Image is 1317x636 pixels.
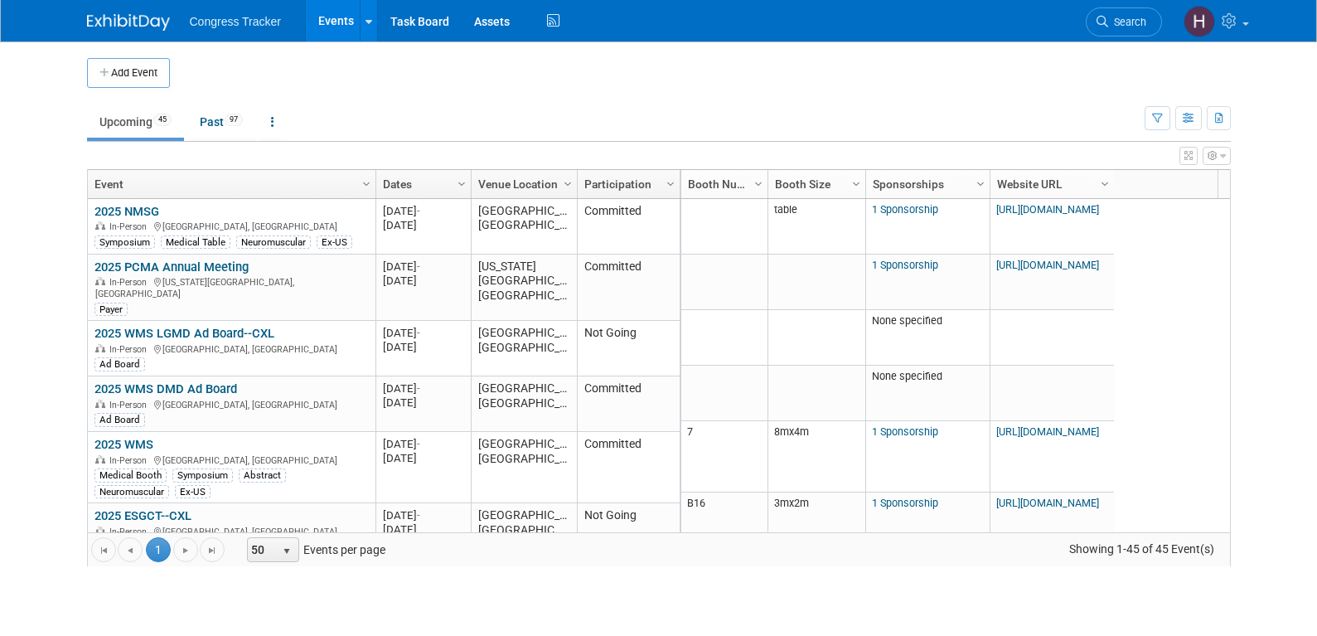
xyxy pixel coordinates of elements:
[577,503,680,559] td: Not Going
[471,376,577,432] td: [GEOGRAPHIC_DATA], [GEOGRAPHIC_DATA]
[383,396,463,410] div: [DATE]
[109,400,152,410] span: In-Person
[847,170,865,195] a: Column Settings
[417,205,420,217] span: -
[383,451,463,465] div: [DATE]
[383,522,463,536] div: [DATE]
[95,344,105,352] img: In-Person Event
[94,326,274,341] a: 2025 WMS LGMD Ad Board--CXL
[161,235,230,249] div: Medical Table
[577,199,680,255] td: Committed
[1053,537,1229,561] span: Showing 1-45 of 45 Event(s)
[872,203,938,216] a: 1 Sponsorship
[94,508,191,523] a: 2025 ESGCT--CXL
[95,400,105,408] img: In-Person Event
[109,455,152,466] span: In-Person
[118,537,143,562] a: Go to the previous page
[317,235,352,249] div: Ex-US
[749,170,767,195] a: Column Settings
[94,437,153,452] a: 2025 WMS
[417,327,420,339] span: -
[95,527,105,535] img: In-Person Event
[94,235,155,249] div: Symposium
[872,314,942,327] span: None specified
[383,204,463,218] div: [DATE]
[187,106,255,138] a: Past97
[417,509,420,522] span: -
[561,177,574,191] span: Column Settings
[577,376,680,432] td: Committed
[206,544,219,557] span: Go to the last page
[94,204,159,219] a: 2025 NMSG
[974,177,987,191] span: Column Settings
[417,438,420,450] span: -
[94,357,145,371] div: Ad Board
[1086,7,1162,36] a: Search
[872,497,938,509] a: 1 Sponsorship
[996,203,1099,216] a: [URL][DOMAIN_NAME]
[471,199,577,255] td: [GEOGRAPHIC_DATA], [GEOGRAPHIC_DATA]
[94,303,128,316] div: Payer
[91,537,116,562] a: Go to the first page
[95,221,105,230] img: In-Person Event
[752,177,765,191] span: Column Settings
[681,493,767,548] td: B16
[225,114,243,126] span: 97
[1184,6,1215,37] img: Heather Jones
[383,260,463,274] div: [DATE]
[172,469,233,482] div: Symposium
[471,255,577,321] td: [US_STATE][GEOGRAPHIC_DATA], [GEOGRAPHIC_DATA]
[775,170,855,198] a: Booth Size
[94,260,249,274] a: 2025 PCMA Annual Meeting
[383,381,463,396] div: [DATE]
[95,277,105,285] img: In-Person Event
[661,170,680,195] a: Column Settings
[872,370,942,382] span: None specified
[471,432,577,503] td: [GEOGRAPHIC_DATA], [GEOGRAPHIC_DATA]
[153,114,172,126] span: 45
[95,455,105,464] img: In-Person Event
[94,342,368,356] div: [GEOGRAPHIC_DATA], [GEOGRAPHIC_DATA]
[559,170,577,195] a: Column Settings
[94,219,368,233] div: [GEOGRAPHIC_DATA], [GEOGRAPHIC_DATA]
[383,326,463,340] div: [DATE]
[1098,177,1111,191] span: Column Settings
[94,274,368,299] div: [US_STATE][GEOGRAPHIC_DATA], [GEOGRAPHIC_DATA]
[94,397,368,411] div: [GEOGRAPHIC_DATA], [GEOGRAPHIC_DATA]
[584,170,669,198] a: Participation
[471,503,577,559] td: [GEOGRAPHIC_DATA], [GEOGRAPHIC_DATA]
[94,413,145,426] div: Ad Board
[97,544,110,557] span: Go to the first page
[94,485,169,498] div: Neuromuscular
[123,544,137,557] span: Go to the previous page
[767,493,865,548] td: 3mx2m
[87,106,184,138] a: Upcoming45
[681,421,767,493] td: 7
[478,170,566,198] a: Venue Location
[455,177,468,191] span: Column Settings
[767,199,865,255] td: table
[453,170,471,195] a: Column Settings
[383,340,463,354] div: [DATE]
[1096,170,1114,195] a: Column Settings
[94,453,368,467] div: [GEOGRAPHIC_DATA], [GEOGRAPHIC_DATA]
[471,321,577,376] td: [GEOGRAPHIC_DATA], [GEOGRAPHIC_DATA]
[383,508,463,522] div: [DATE]
[872,425,938,438] a: 1 Sponsorship
[577,432,680,503] td: Committed
[146,537,171,562] span: 1
[87,58,170,88] button: Add Event
[175,485,211,498] div: Ex-US
[94,469,167,482] div: Medical Booth
[383,274,463,288] div: [DATE]
[190,15,281,28] span: Congress Tracker
[248,538,276,561] span: 50
[383,170,460,198] a: Dates
[850,177,863,191] span: Column Settings
[179,544,192,557] span: Go to the next page
[971,170,990,195] a: Column Settings
[872,259,938,271] a: 1 Sponsorship
[383,437,463,451] div: [DATE]
[767,421,865,493] td: 8mx4m
[94,524,368,538] div: [GEOGRAPHIC_DATA], [GEOGRAPHIC_DATA]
